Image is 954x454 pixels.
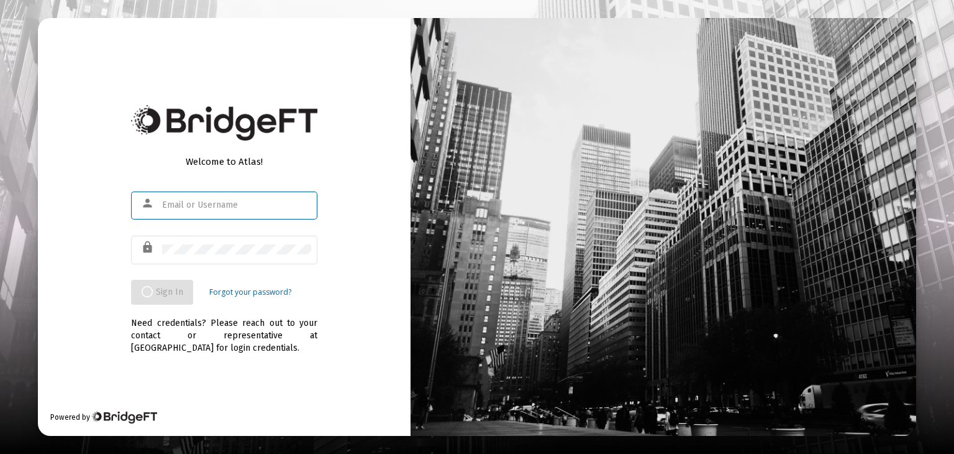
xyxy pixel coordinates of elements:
img: Bridge Financial Technology Logo [131,105,317,141]
div: Powered by [50,411,157,424]
button: Sign In [131,280,193,305]
a: Forgot your password? [209,286,291,299]
div: Welcome to Atlas! [131,155,317,168]
span: Sign In [141,287,183,297]
input: Email or Username [162,200,311,210]
mat-icon: person [141,196,156,211]
mat-icon: lock [141,240,156,255]
img: Bridge Financial Technology Logo [91,411,157,424]
div: Need credentials? Please reach out to your contact or representative at [GEOGRAPHIC_DATA] for log... [131,305,317,354]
